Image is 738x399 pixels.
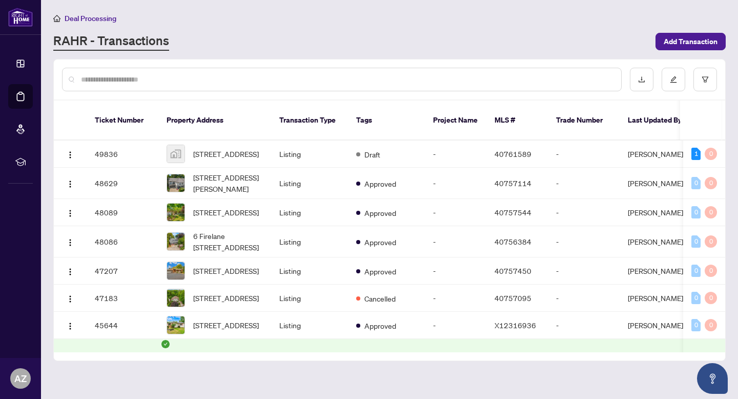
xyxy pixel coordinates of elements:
span: Approved [364,236,396,248]
td: Listing [271,285,348,312]
td: - [425,168,486,199]
span: Approved [364,266,396,277]
span: [STREET_ADDRESS] [193,320,259,331]
button: Add Transaction [655,33,726,50]
td: - [548,226,620,257]
td: [PERSON_NAME] [620,312,696,339]
td: - [548,257,620,285]
span: edit [670,76,677,83]
span: 40757450 [495,266,531,275]
button: Logo [62,263,78,279]
td: - [548,141,620,168]
span: 40757095 [495,293,531,303]
td: Listing [271,257,348,285]
div: 0 [691,206,701,218]
img: thumbnail-img [167,262,184,280]
td: Listing [271,226,348,257]
div: 0 [705,265,717,277]
span: Approved [364,207,396,218]
td: - [548,285,620,312]
span: [STREET_ADDRESS] [193,148,259,159]
span: [STREET_ADDRESS] [193,292,259,304]
span: 40761589 [495,149,531,158]
td: - [425,285,486,312]
span: [STREET_ADDRESS] [193,265,259,276]
span: 40757544 [495,208,531,217]
td: Listing [271,199,348,226]
td: [PERSON_NAME] [620,168,696,199]
div: 0 [705,319,717,331]
td: 47183 [87,285,158,312]
th: Transaction Type [271,101,348,141]
span: 6 Firelane [STREET_ADDRESS] [193,230,263,253]
td: - [425,312,486,339]
button: Open asap [697,363,728,394]
button: download [630,68,653,91]
span: 40757114 [495,178,531,188]
img: Logo [66,268,74,276]
td: - [548,199,620,226]
img: thumbnail-img [167,289,184,307]
div: 0 [691,292,701,304]
td: 48089 [87,199,158,226]
th: Property Address [158,101,271,141]
img: thumbnail-img [167,316,184,334]
span: download [638,76,645,83]
img: thumbnail-img [167,145,184,163]
button: Logo [62,175,78,191]
a: RAHR - Transactions [53,32,169,51]
div: 0 [705,235,717,248]
img: thumbnail-img [167,174,184,192]
td: - [425,199,486,226]
td: 48086 [87,226,158,257]
button: Logo [62,290,78,306]
span: Cancelled [364,293,396,304]
div: 0 [691,235,701,248]
td: - [548,168,620,199]
div: 1 [691,148,701,160]
td: [PERSON_NAME] [620,141,696,168]
span: [STREET_ADDRESS][PERSON_NAME] [193,172,263,194]
td: 45644 [87,312,158,339]
div: 0 [691,265,701,277]
div: 0 [691,177,701,189]
button: Logo [62,233,78,250]
div: 0 [705,206,717,218]
span: X12316936 [495,321,536,330]
img: logo [8,8,33,27]
span: Draft [364,149,380,160]
td: Listing [271,168,348,199]
td: Listing [271,141,348,168]
img: Logo [66,295,74,303]
td: 48629 [87,168,158,199]
th: Ticket Number [87,101,158,141]
button: filter [693,68,717,91]
td: [PERSON_NAME] [620,199,696,226]
th: Tags [348,101,425,141]
button: Logo [62,204,78,221]
span: Approved [364,178,396,189]
img: Logo [66,151,74,159]
img: thumbnail-img [167,233,184,250]
div: 0 [705,292,717,304]
td: 47207 [87,257,158,285]
td: [PERSON_NAME] [620,285,696,312]
td: [PERSON_NAME] [620,257,696,285]
td: - [425,226,486,257]
span: AZ [14,371,27,386]
span: check-circle [161,340,170,348]
span: filter [702,76,709,83]
button: Logo [62,146,78,162]
img: Logo [66,322,74,330]
span: Approved [364,320,396,331]
img: thumbnail-img [167,204,184,221]
td: - [425,141,486,168]
th: Last Updated By [620,101,696,141]
button: edit [662,68,685,91]
span: Add Transaction [664,33,717,50]
td: - [425,257,486,285]
span: home [53,15,60,22]
td: 49836 [87,141,158,168]
span: [STREET_ADDRESS] [193,207,259,218]
span: 40756384 [495,237,531,246]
